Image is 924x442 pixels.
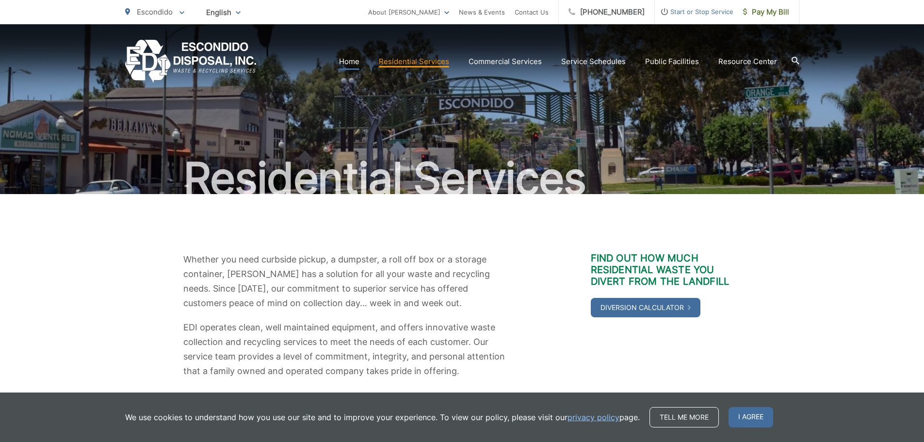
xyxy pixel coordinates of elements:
[515,6,549,18] a: Contact Us
[718,56,777,67] a: Resource Center
[591,298,700,317] a: Diversion Calculator
[649,407,719,427] a: Tell me more
[561,56,626,67] a: Service Schedules
[645,56,699,67] a: Public Facilities
[183,320,508,378] p: EDI operates clean, well maintained equipment, and offers innovative waste collection and recycli...
[567,411,619,423] a: privacy policy
[137,7,173,16] span: Escondido
[469,56,542,67] a: Commercial Services
[729,407,773,427] span: I agree
[368,6,449,18] a: About [PERSON_NAME]
[379,56,449,67] a: Residential Services
[125,154,799,203] h1: Residential Services
[183,252,508,311] p: Whether you need curbside pickup, a dumpster, a roll off box or a storage container, [PERSON_NAME...
[199,4,248,21] span: English
[743,6,789,18] span: Pay My Bill
[125,40,257,83] a: EDCD logo. Return to the homepage.
[591,252,741,287] h3: Find out how much residential waste you divert from the landfill
[125,411,640,423] p: We use cookies to understand how you use our site and to improve your experience. To view our pol...
[459,6,505,18] a: News & Events
[339,56,359,67] a: Home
